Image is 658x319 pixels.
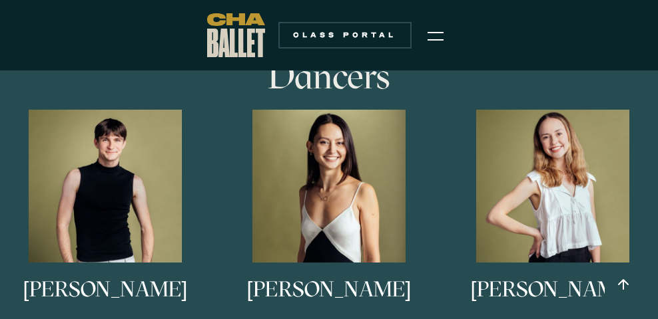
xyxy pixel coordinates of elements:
a: home [207,13,265,57]
div: menu [420,19,452,52]
a: Class Portal [278,22,412,49]
h3: Dancers [113,56,545,96]
div: Class Portal [286,30,404,41]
